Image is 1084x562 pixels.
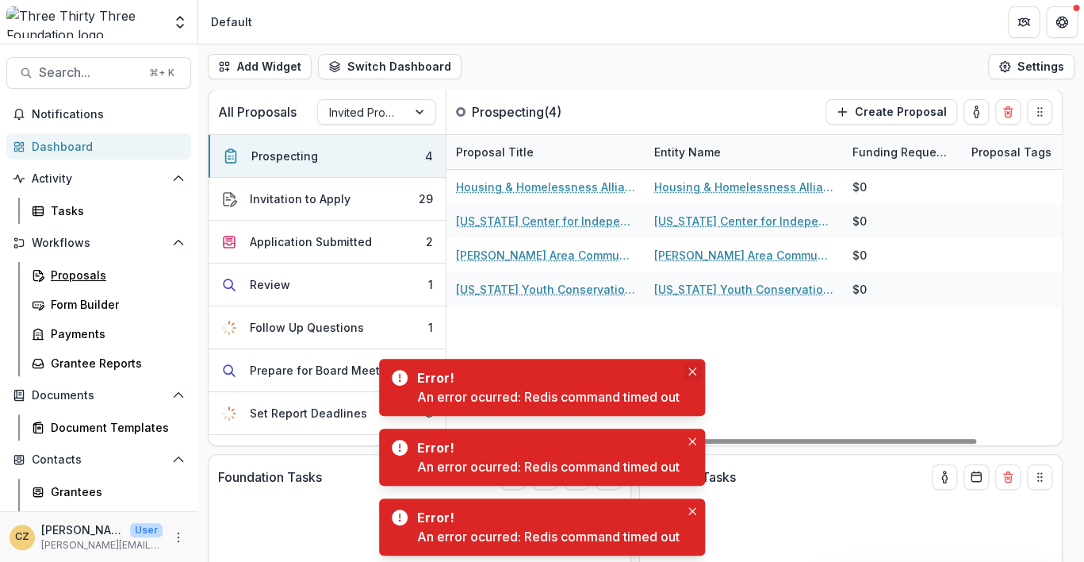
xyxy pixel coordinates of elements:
div: Application Submitted [250,233,372,250]
div: Default [211,13,252,30]
p: Foundation Tasks [218,468,322,487]
div: $0 [852,179,867,195]
button: Open Workflows [6,230,191,256]
a: Tasks [25,198,191,224]
button: toggle-assigned-to-me [932,464,957,490]
a: Dashboard [6,133,191,160]
a: [US_STATE] Youth Conservation Corps - Capital - 2023 [456,281,635,298]
div: $0 [852,281,867,298]
span: Contacts [32,453,166,467]
button: Calendar [963,464,989,490]
button: Drag [1027,464,1052,490]
div: $0 [852,247,867,264]
button: Delete card [995,464,1021,490]
span: Workflows [32,237,166,250]
button: Close [683,432,702,451]
div: Document Templates [51,419,178,436]
div: Funding Requested [843,135,962,169]
p: Prospecting ( 4 ) [472,102,591,121]
a: Housing & Homelessness Alliance of [US_STATE] [654,179,833,195]
div: Error! [417,368,673,387]
div: Error! [417,438,673,457]
button: Prepare for Board Meeting9 [209,349,446,392]
button: Application Submitted2 [209,221,446,264]
button: Partners [1008,6,1040,38]
a: [US_STATE] Center for Independent Living - 2023 [456,213,635,229]
a: Housing & Homelessness Alliance of [US_STATE] - 2023 [456,179,635,195]
div: ⌘ + K [146,64,178,82]
a: Form Builder [25,291,191,318]
span: Search... [39,65,140,80]
div: Proposals [51,267,178,283]
button: Get Help [1046,6,1078,38]
button: Settings [988,54,1074,79]
div: Entity Name [645,135,843,169]
span: Notifications [32,108,185,121]
button: Open Documents [6,383,191,408]
a: Grantees [25,479,191,505]
a: Payments [25,321,191,347]
div: Payments [51,325,178,342]
button: Create Proposal [825,99,957,125]
div: Follow Up Questions [250,319,364,336]
span: Documents [32,389,166,402]
div: Christine Zachai [15,532,29,542]
a: Communications [25,508,191,534]
button: Delete card [995,99,1021,125]
img: Three Thirty Three Foundation logo [6,6,163,38]
div: Set Report Deadlines [250,405,367,421]
p: All Proposals [218,102,297,121]
button: Open entity switcher [169,6,191,38]
a: [PERSON_NAME] Area Community Food Shelf - 2023 [456,247,635,264]
a: [US_STATE] Center for Independent Living [654,213,833,229]
nav: breadcrumb [205,10,259,33]
div: Funding Requested [843,144,962,160]
p: [PERSON_NAME] [41,522,124,538]
button: Drag [1027,99,1052,125]
div: Grantee Reports [51,355,178,371]
button: Review1 [209,264,446,306]
div: An error ocurred: Redis command timed out [417,457,680,476]
button: toggle-assigned-to-me [963,99,989,125]
div: 1 [428,319,433,336]
a: [PERSON_NAME] Area Community Food Shelf [654,247,833,264]
div: 1 [428,276,433,293]
a: Document Templates [25,414,191,441]
a: Proposals [25,262,191,288]
a: Grantee Reports [25,350,191,376]
div: Proposal Tags [962,144,1061,160]
button: Set Report Deadlines3 [209,392,446,435]
div: Proposal Title [446,135,645,169]
div: $0 [852,213,867,229]
div: Entity Name [645,144,730,160]
div: Prospecting [251,148,318,164]
button: Switch Dashboard [318,54,462,79]
div: Prepare for Board Meeting [250,362,397,379]
div: 29 [419,191,433,207]
div: Form Builder [51,296,178,313]
button: Notifications [6,102,191,127]
button: More [169,528,188,547]
div: Dashboard [32,138,178,155]
div: Tasks [51,202,178,219]
button: Prospecting4 [209,135,446,178]
p: [PERSON_NAME][EMAIL_ADDRESS][DOMAIN_NAME] [41,538,163,552]
button: Add Widget [208,54,312,79]
span: Activity [32,172,166,186]
div: Error! [417,508,673,527]
div: Proposal Title [446,144,543,160]
button: Follow Up Questions1 [209,306,446,349]
div: Invitation to Apply [250,191,350,207]
div: Grantees [51,483,178,500]
div: An error ocurred: Redis command timed out [417,527,680,546]
button: Open Contacts [6,447,191,472]
div: 4 [425,148,433,164]
button: Close [683,502,702,521]
div: An error ocurred: Redis command timed out [417,387,680,406]
div: 2 [426,233,433,250]
div: Review [250,276,290,293]
button: Search... [6,57,191,89]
